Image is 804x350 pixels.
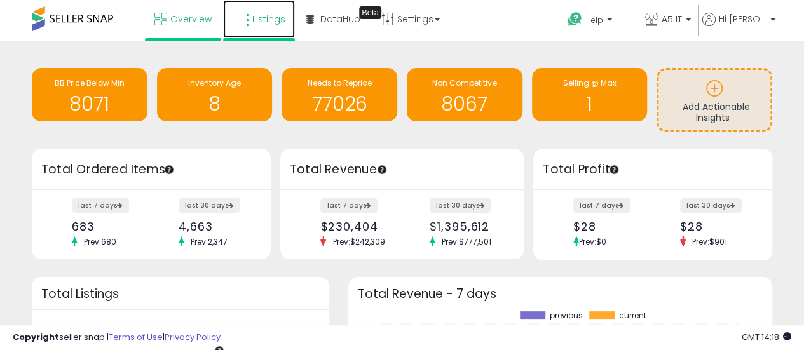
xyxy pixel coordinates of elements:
span: Prev: $0 [579,236,606,247]
span: Prev: 2,347 [184,236,234,247]
i: Get Help [567,11,583,27]
span: 2025-09-10 14:18 GMT [742,331,791,343]
h3: Total Ordered Items [41,161,261,178]
a: Add Actionable Insights [658,70,770,130]
h1: 8071 [38,93,141,114]
span: Overview [170,13,212,25]
label: last 7 days [72,198,129,213]
p: 63,861 [147,320,214,344]
span: Help [586,15,603,25]
div: 683 [72,220,142,233]
div: Tooltip anchor [359,6,381,19]
span: Prev: $242,309 [326,236,391,247]
span: Prev: $901 [686,236,733,247]
div: $28 [573,220,643,233]
a: BB Price Below Min 8071 [32,68,147,121]
span: Add Actionable Insights [683,100,750,125]
label: last 30 days [179,198,240,213]
span: Selling @ Max [562,77,616,88]
strong: Copyright [13,331,59,343]
div: $28 [680,220,750,233]
span: Hi [PERSON_NAME] [719,13,767,25]
span: Prev: 680 [78,236,123,247]
h3: Total Profit [543,161,763,178]
a: Selling @ Max 1 [532,68,648,121]
div: Tooltip anchor [376,164,388,175]
a: Terms of Use [109,331,163,343]
h3: Total Revenue [290,161,514,178]
label: last 7 days [320,198,378,213]
a: Help [557,2,634,41]
label: last 30 days [430,198,491,213]
span: A5 IT [662,13,682,25]
span: Listings [252,13,285,25]
h1: 8067 [413,93,516,114]
a: Privacy Policy [165,331,221,343]
div: seller snap | | [13,332,221,344]
h1: 77026 [288,93,391,114]
span: Inventory Age [188,77,241,88]
label: last 30 days [680,198,742,213]
div: Tooltip anchor [163,164,175,175]
span: Non Competitive [432,77,496,88]
h1: 8 [163,93,266,114]
div: 4,663 [179,220,249,233]
span: BB Price Below Min [55,77,125,88]
span: current [619,311,646,320]
a: Needs to Reprice 77026 [282,68,397,121]
h3: Total Listings [41,289,320,299]
label: last 7 days [573,198,630,213]
span: Needs to Reprice [308,77,372,88]
span: Prev: $777,501 [435,236,498,247]
div: $230,404 [320,220,392,233]
div: $1,395,612 [430,220,501,233]
a: Hi [PERSON_NAME] [702,13,775,41]
span: DataHub [320,13,360,25]
h3: Total Revenue - 7 days [358,289,763,299]
div: Tooltip anchor [608,164,620,175]
a: Inventory Age 8 [157,68,273,121]
span: previous [550,311,583,320]
a: Non Competitive 8067 [407,68,522,121]
h1: 1 [538,93,641,114]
